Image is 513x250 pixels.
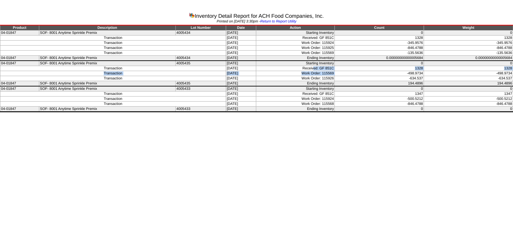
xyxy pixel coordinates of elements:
[226,51,256,56] td: [DATE]
[260,19,296,23] a: Return to Report Utility
[256,97,335,102] td: Work Order: 115924
[335,86,424,91] td: 0
[226,71,256,76] td: [DATE]
[256,102,335,107] td: Work Order: 115568
[226,102,256,107] td: [DATE]
[0,46,226,51] td: Transaction
[0,36,226,41] td: Transaction
[335,76,424,81] td: -634.537
[335,56,424,61] td: 0.00000000000005684
[424,61,513,66] td: 0
[39,81,176,86] td: SOF- 8001 Anytime Sprinkle Premix
[256,56,335,61] td: Ending Inventory
[39,61,176,66] td: SOF- 8001 Anytime Sprinkle Premix
[335,81,424,86] td: 194.4896
[226,61,256,66] td: [DATE]
[256,46,335,51] td: Work Order: 115925
[0,86,39,91] td: 04-01847
[0,51,226,56] td: Transaction
[39,86,176,91] td: SOF- 8001 Anytime Sprinkle Premix
[424,30,513,36] td: 0
[424,41,513,46] td: -345.9576
[189,12,194,18] img: graph.gif
[175,81,226,86] td: 4005435
[0,66,226,71] td: Transaction
[256,76,335,81] td: Work Order: 115926
[335,107,424,112] td: 0
[424,56,513,61] td: 0.00000000000005684
[0,91,226,97] td: Transaction
[226,81,256,86] td: [DATE]
[175,61,226,66] td: 4005435
[335,51,424,56] td: -135.5636
[256,91,335,97] td: Received: GF 851C
[175,107,226,112] td: 4005433
[0,61,39,66] td: 04-01847
[335,91,424,97] td: 1347
[0,41,226,46] td: Transaction
[335,30,424,36] td: 0
[226,97,256,102] td: [DATE]
[424,86,513,91] td: 0
[424,36,513,41] td: 1328
[424,91,513,97] td: 1347
[0,76,226,81] td: Transaction
[424,25,513,30] td: Weight
[256,25,335,30] td: Action
[226,86,256,91] td: [DATE]
[335,97,424,102] td: -500.5212
[256,66,335,71] td: Received: GF 851C
[424,107,513,112] td: 0
[424,46,513,51] td: -846.4788
[424,97,513,102] td: -500.5212
[39,25,176,30] td: Description
[226,107,256,112] td: [DATE]
[256,41,335,46] td: Work Order: 115924
[175,30,226,36] td: 4005434
[256,30,335,36] td: Starting Inventory
[226,91,256,97] td: [DATE]
[424,102,513,107] td: -846.4788
[0,25,39,30] td: Product
[0,30,39,36] td: 04-01847
[256,107,335,112] td: Ending Inventory
[226,25,256,30] td: Date
[424,66,513,71] td: 1328
[175,25,226,30] td: Lot Number
[424,81,513,86] td: 194.4896
[335,41,424,46] td: -345.9576
[39,56,176,61] td: SOF- 8001 Anytime Sprinkle Premix
[39,107,176,112] td: SOF- 8001 Anytime Sprinkle Premix
[39,30,176,36] td: SOF- 8001 Anytime Sprinkle Premix
[226,41,256,46] td: [DATE]
[256,86,335,91] td: Starting Inventory
[256,81,335,86] td: Ending Inventory
[424,76,513,81] td: -634.537
[226,30,256,36] td: [DATE]
[0,71,226,76] td: Transaction
[226,56,256,61] td: [DATE]
[335,61,424,66] td: 0
[256,36,335,41] td: Received: GF 851C
[226,66,256,71] td: [DATE]
[335,36,424,41] td: 1328
[335,25,424,30] td: Count
[335,66,424,71] td: 1328
[335,102,424,107] td: -846.4788
[335,46,424,51] td: -846.4788
[175,56,226,61] td: 4005434
[256,71,335,76] td: Work Order: 115569
[0,97,226,102] td: Transaction
[0,102,226,107] td: Transaction
[424,51,513,56] td: -135.5636
[256,61,335,66] td: Starting Inventory
[226,76,256,81] td: [DATE]
[175,86,226,91] td: 4005433
[0,107,39,112] td: 04-01847
[226,36,256,41] td: [DATE]
[226,46,256,51] td: [DATE]
[0,81,39,86] td: 04-01847
[0,56,39,61] td: 04-01847
[424,71,513,76] td: -498.9734
[335,71,424,76] td: -498.9734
